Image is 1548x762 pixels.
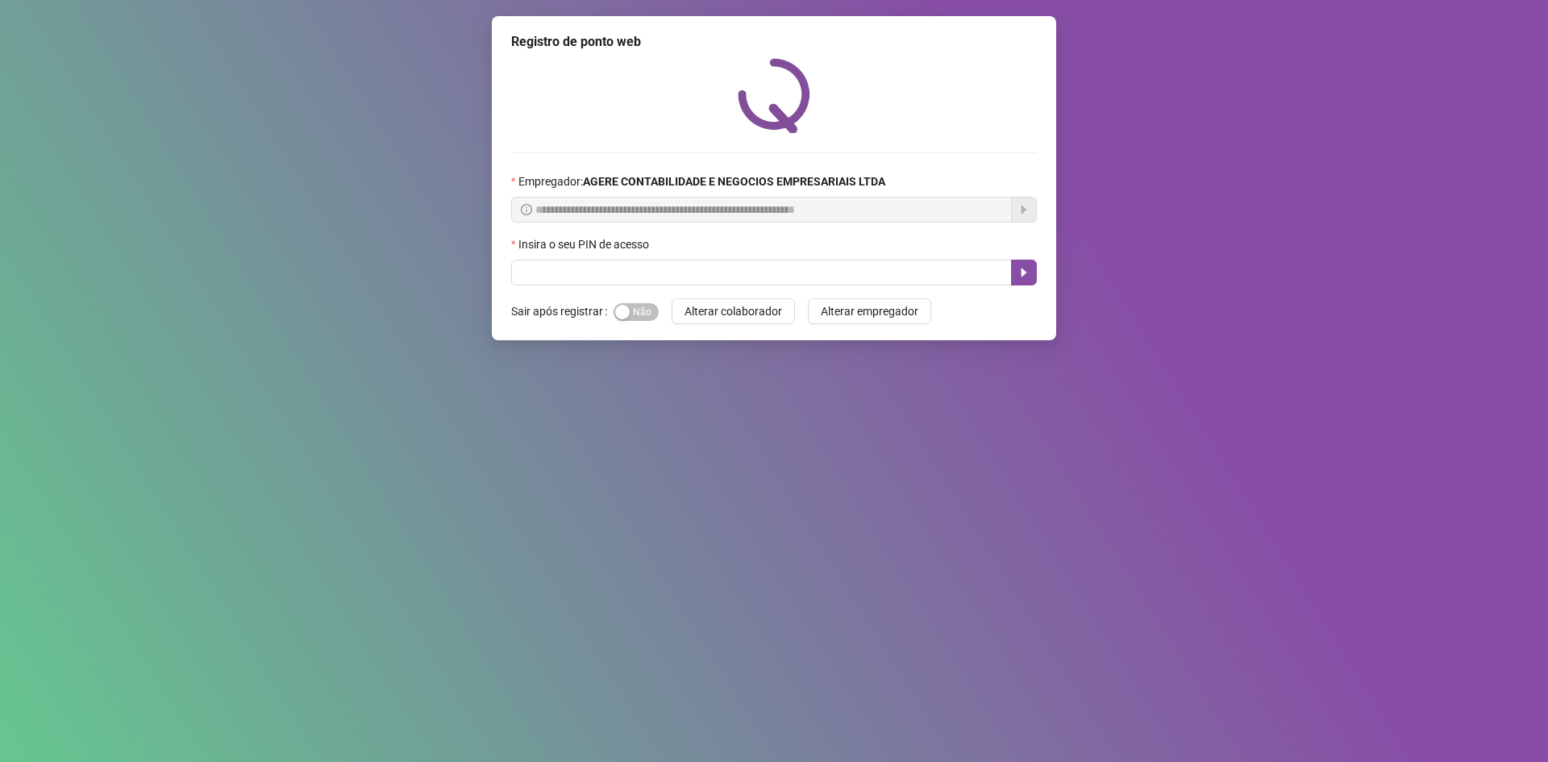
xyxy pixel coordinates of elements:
span: Alterar empregador [821,302,918,320]
span: Empregador : [518,173,885,190]
span: info-circle [521,204,532,215]
strong: AGERE CONTABILIDADE E NEGOCIOS EMPRESARIAIS LTDA [583,175,885,188]
div: Registro de ponto web [511,32,1037,52]
span: caret-right [1017,266,1030,279]
button: Alterar colaborador [672,298,795,324]
label: Sair após registrar [511,298,614,324]
button: Alterar empregador [808,298,931,324]
span: Alterar colaborador [685,302,782,320]
img: QRPoint [738,58,810,133]
label: Insira o seu PIN de acesso [511,235,660,253]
